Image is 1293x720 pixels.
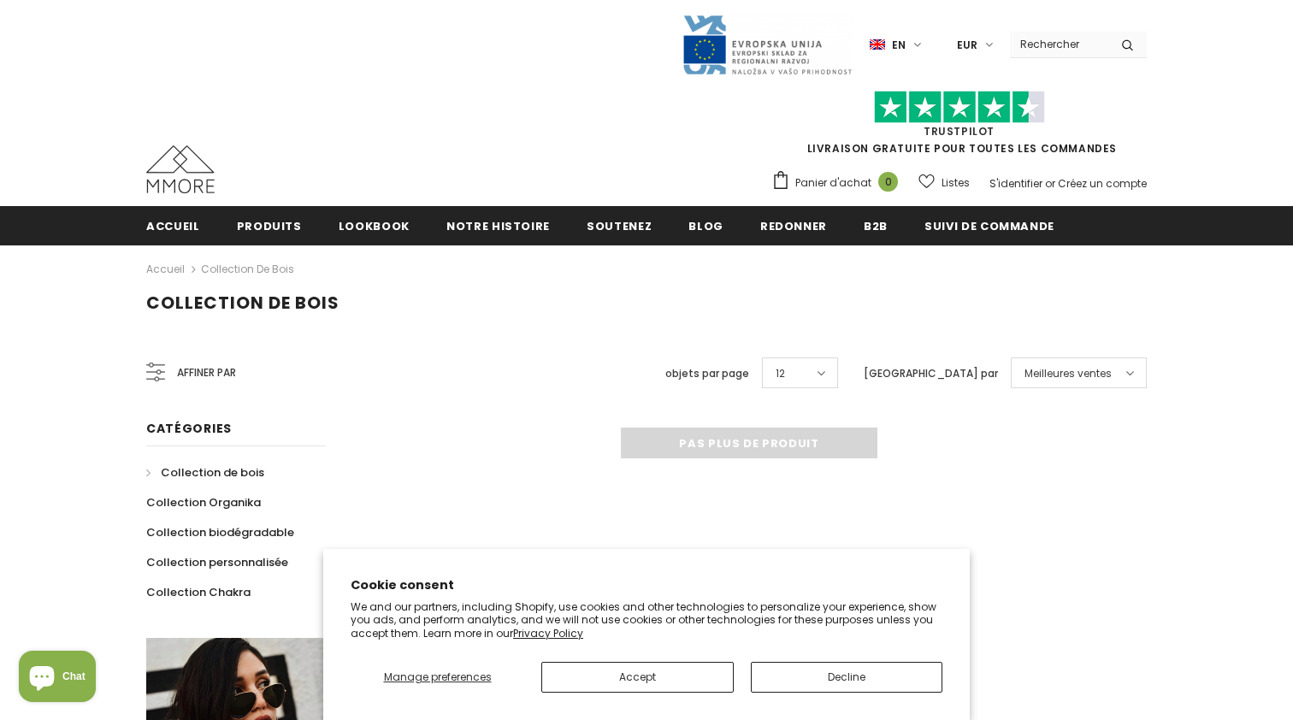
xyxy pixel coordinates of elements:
[665,365,749,382] label: objets par page
[942,174,970,192] span: Listes
[874,91,1045,124] img: Faites confiance aux étoiles pilotes
[1058,176,1147,191] a: Créez un compte
[177,363,236,382] span: Affiner par
[587,206,652,245] a: soutenez
[795,174,871,192] span: Panier d'achat
[146,457,264,487] a: Collection de bois
[146,145,215,193] img: Cas MMORE
[146,494,261,510] span: Collection Organika
[751,662,943,693] button: Decline
[957,37,977,54] span: EUR
[146,517,294,547] a: Collection biodégradable
[201,262,294,276] a: Collection de bois
[146,554,288,570] span: Collection personnalisée
[870,38,885,52] img: i-lang-1.png
[513,626,583,640] a: Privacy Policy
[924,206,1054,245] a: Suivi de commande
[688,206,723,245] a: Blog
[924,124,995,139] a: TrustPilot
[146,577,251,607] a: Collection Chakra
[541,662,734,693] button: Accept
[146,487,261,517] a: Collection Organika
[146,547,288,577] a: Collection personnalisée
[760,206,827,245] a: Redonner
[146,291,339,315] span: Collection de bois
[339,206,410,245] a: Lookbook
[864,365,998,382] label: [GEOGRAPHIC_DATA] par
[339,218,410,234] span: Lookbook
[237,218,302,234] span: Produits
[446,218,550,234] span: Notre histoire
[446,206,550,245] a: Notre histoire
[682,14,853,76] img: Javni Razpis
[14,651,101,706] inbox-online-store-chat: Shopify online store chat
[146,206,200,245] a: Accueil
[146,420,232,437] span: Catégories
[1010,32,1108,56] input: Search Site
[146,524,294,540] span: Collection biodégradable
[776,365,785,382] span: 12
[237,206,302,245] a: Produits
[146,218,200,234] span: Accueil
[771,98,1147,156] span: LIVRAISON GRATUITE POUR TOUTES LES COMMANDES
[760,218,827,234] span: Redonner
[351,576,942,594] h2: Cookie consent
[351,662,524,693] button: Manage preferences
[878,172,898,192] span: 0
[587,218,652,234] span: soutenez
[146,259,185,280] a: Accueil
[864,218,888,234] span: B2B
[146,584,251,600] span: Collection Chakra
[771,170,906,196] a: Panier d'achat 0
[924,218,1054,234] span: Suivi de commande
[161,464,264,481] span: Collection de bois
[918,168,970,198] a: Listes
[1024,365,1112,382] span: Meilleures ventes
[1045,176,1055,191] span: or
[384,670,492,684] span: Manage preferences
[688,218,723,234] span: Blog
[864,206,888,245] a: B2B
[351,600,942,640] p: We and our partners, including Shopify, use cookies and other technologies to personalize your ex...
[682,37,853,51] a: Javni Razpis
[892,37,906,54] span: en
[989,176,1042,191] a: S'identifier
